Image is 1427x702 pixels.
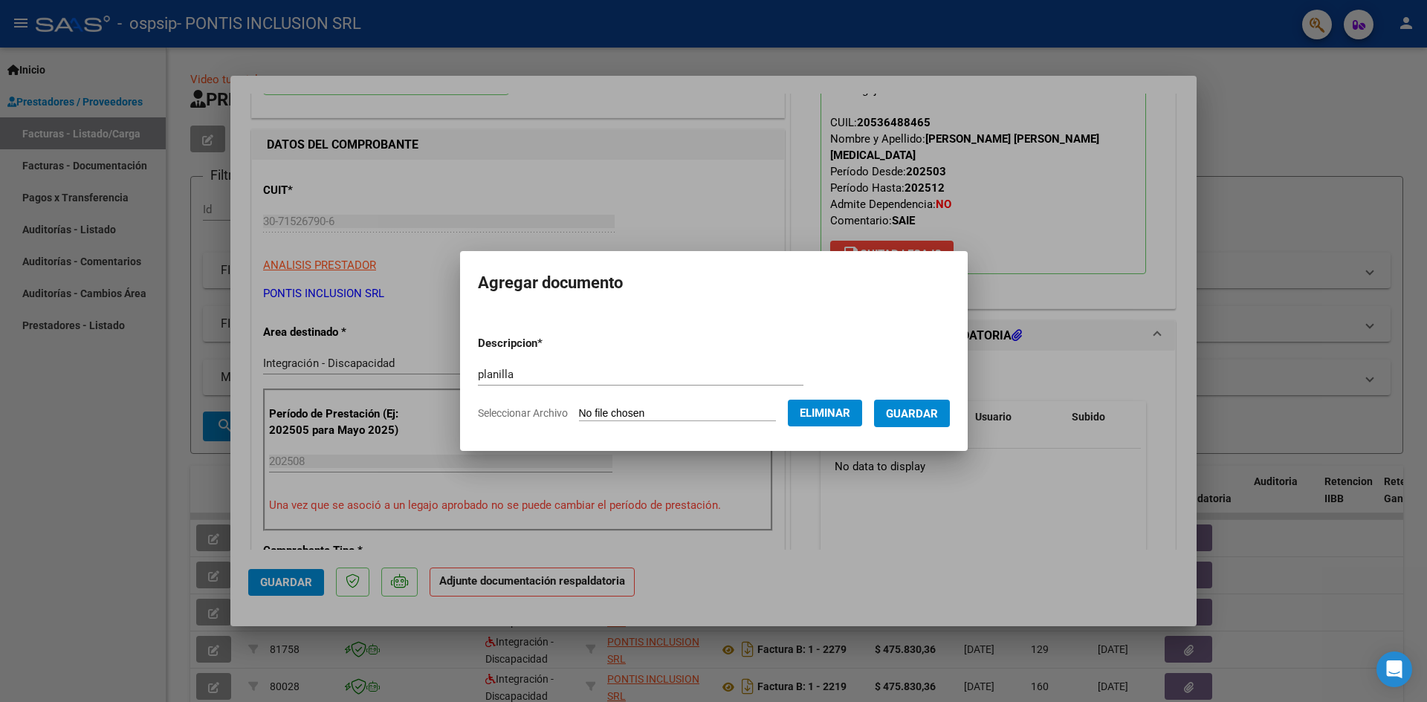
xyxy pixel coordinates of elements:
p: Descripcion [478,335,620,352]
button: Eliminar [788,400,862,426]
span: Eliminar [800,406,850,420]
div: Open Intercom Messenger [1376,651,1412,687]
h2: Agregar documento [478,269,950,297]
span: Guardar [886,407,938,420]
span: Seleccionar Archivo [478,407,568,419]
button: Guardar [874,400,950,427]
